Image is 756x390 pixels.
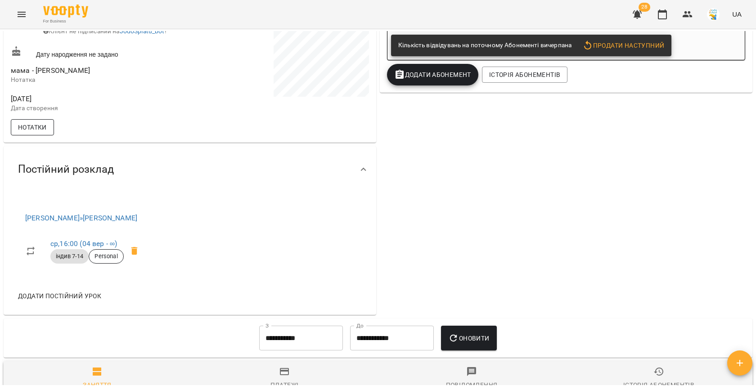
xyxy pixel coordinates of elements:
[394,69,471,80] span: Додати Абонемент
[9,44,190,61] div: Дату народження не задано
[11,76,188,85] p: Нотатка
[729,6,745,22] button: UA
[43,18,88,24] span: For Business
[639,3,650,12] span: 28
[124,240,145,262] span: Видалити приватний урок Іванна Лизун ср 16:00 клієнта Матвій Прусс
[387,64,478,85] button: Додати Абонемент
[50,239,117,248] a: ср,16:00 (04 вер - ∞)
[482,67,567,83] button: Історія абонементів
[25,214,137,222] a: [PERSON_NAME]»[PERSON_NAME]
[448,333,489,344] span: Оновити
[14,288,105,304] button: Додати постійний урок
[11,66,90,75] span: мама - [PERSON_NAME]
[120,27,165,35] a: JodoSplatu_bot
[398,37,571,54] div: Кількість відвідувань на поточному Абонементі вичерпана
[441,326,496,351] button: Оновити
[11,94,188,104] span: [DATE]
[489,69,560,80] span: Історія абонементів
[707,8,720,21] img: 38072b7c2e4bcea27148e267c0c485b2.jpg
[18,162,114,176] span: Постійний розклад
[582,40,664,51] span: Продати наступний
[50,252,89,260] span: індив 7-14
[4,146,376,193] div: Постійний розклад
[579,37,668,54] button: Продати наступний
[43,4,88,18] img: Voopty Logo
[18,291,101,301] span: Додати постійний урок
[89,252,123,260] span: Personal
[43,27,166,35] span: Клієнт не підписаний на !
[11,4,32,25] button: Menu
[11,119,54,135] button: Нотатки
[18,122,47,133] span: Нотатки
[11,104,188,113] p: Дата створення
[732,9,742,19] span: UA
